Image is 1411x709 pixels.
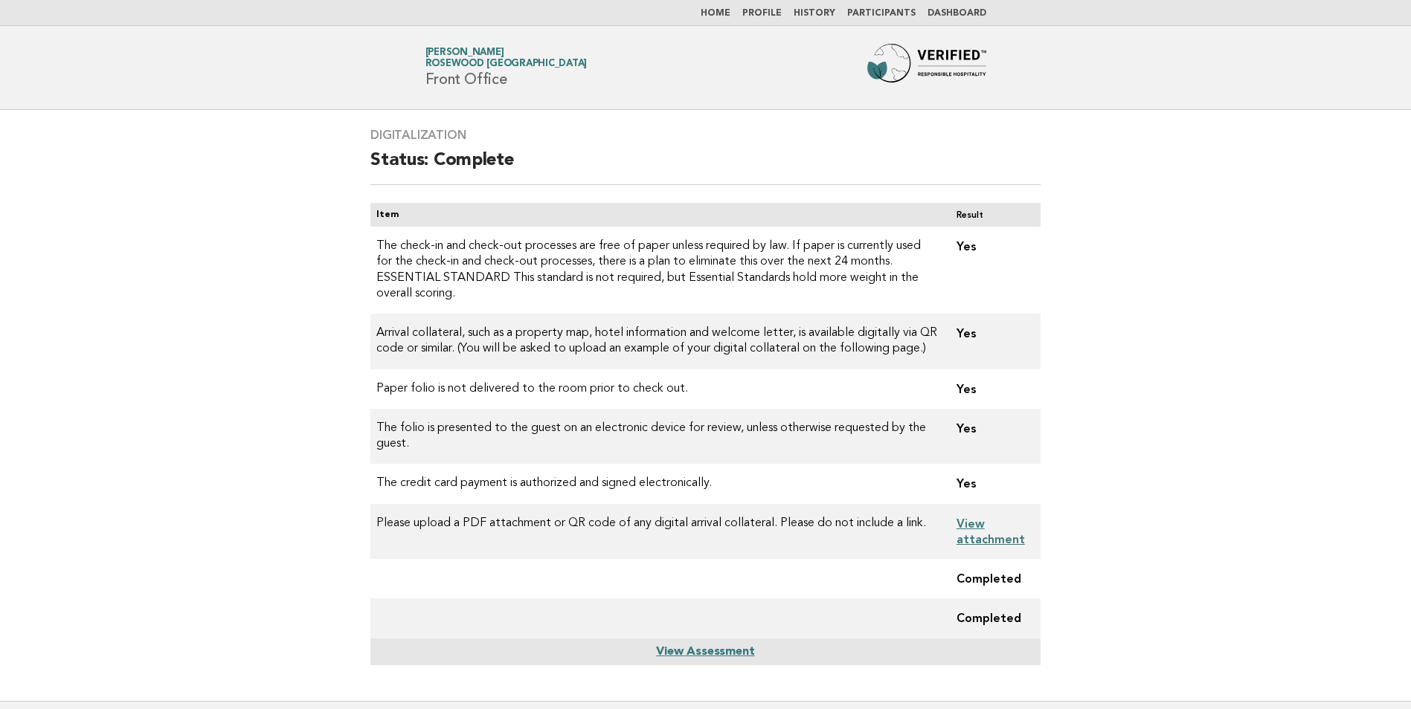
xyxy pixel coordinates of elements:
a: History [794,9,835,18]
td: The folio is presented to the guest on an electronic device for review, unless otherwise requeste... [370,409,945,464]
th: Result [945,203,1041,227]
a: [PERSON_NAME]Rosewood [GEOGRAPHIC_DATA] [425,48,588,68]
td: The credit card payment is authorized and signed electronically. [370,464,945,503]
td: Arrival collateral, such as a property map, hotel information and welcome letter, is available di... [370,314,945,369]
span: Rosewood [GEOGRAPHIC_DATA] [425,59,588,69]
td: Yes [945,227,1041,314]
td: Yes [945,369,1041,409]
h1: Front Office [425,48,588,87]
td: Completed [945,598,1041,638]
img: Forbes Travel Guide [867,44,986,91]
a: Participants [847,9,916,18]
th: Item [370,203,945,227]
a: View Assessment [656,646,754,658]
td: Yes [945,409,1041,464]
h3: Digitalization [370,128,1041,143]
a: Home [701,9,730,18]
td: Yes [945,464,1041,503]
h2: Status: Complete [370,149,1041,185]
td: The check-in and check-out processes are free of paper unless required by law. If paper is curren... [370,227,945,314]
td: Yes [945,314,1041,369]
td: Completed [945,559,1041,598]
td: Please upload a PDF attachment or QR code of any digital arrival collateral. Please do not includ... [370,504,945,560]
a: Dashboard [928,9,986,18]
a: Profile [742,9,782,18]
td: Paper folio is not delivered to the room prior to check out. [370,369,945,409]
a: View attachment [957,517,1025,546]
